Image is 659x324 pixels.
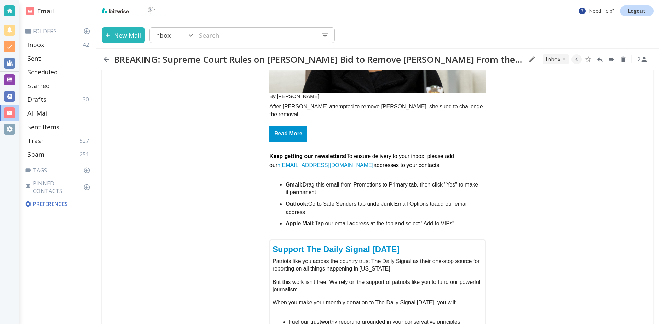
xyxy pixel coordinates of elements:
[27,95,46,104] p: Drafts
[25,200,92,208] p: Preferences
[25,93,93,106] div: Drafts30
[25,27,93,35] p: Folders
[27,54,41,62] p: Sent
[25,167,93,174] p: Tags
[27,68,58,76] p: Scheduled
[578,7,614,15] p: Need Help?
[114,54,522,65] h2: BREAKING: Supreme Court Rules on [PERSON_NAME] Bid to Remove [PERSON_NAME] From the Fed
[27,109,49,117] p: All Mail
[25,38,93,51] div: Inbox42
[27,136,45,145] p: Trash
[23,197,93,211] div: Preferences
[26,7,54,16] h2: Email
[595,54,605,64] button: Reply
[154,31,171,39] p: Inbox
[135,5,166,16] img: BioTech International
[25,134,93,147] div: Trash527
[618,54,628,64] button: Delete
[25,106,93,120] div: All Mail
[197,28,316,42] input: Search
[25,65,93,79] div: Scheduled
[25,79,93,93] div: Starred
[27,150,44,158] p: Spam
[628,9,645,13] p: Logout
[637,56,640,63] p: 2
[25,51,93,65] div: Sent
[620,5,654,16] a: Logout
[25,120,93,134] div: Sent Items
[606,54,617,64] button: Forward
[80,151,92,158] p: 251
[80,137,92,144] p: 527
[102,8,129,13] img: bizwise
[27,82,50,90] p: Starred
[27,123,59,131] p: Sent Items
[27,40,44,49] p: Inbox
[83,41,92,48] p: 42
[546,56,560,63] p: INBOX
[634,51,651,68] button: See Participants
[25,180,93,195] p: Pinned Contacts
[26,7,34,15] img: DashboardSidebarEmail.svg
[83,96,92,103] p: 30
[102,27,145,43] button: New Mail
[25,147,93,161] div: Spam251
